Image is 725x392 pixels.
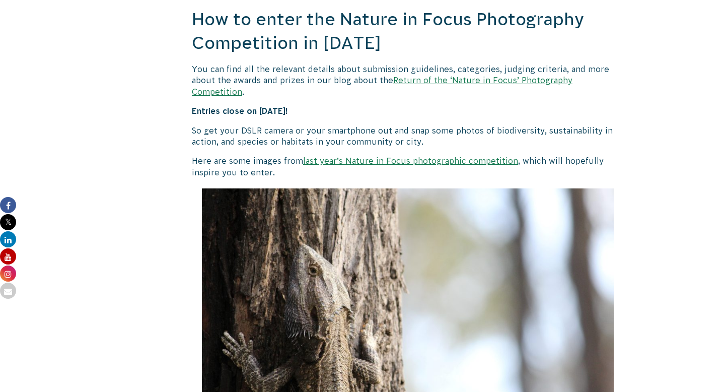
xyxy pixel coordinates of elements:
[303,156,518,165] a: last year’s Nature in Focus photographic competition
[192,155,624,178] p: Here are some images from , which will hopefully inspire you to enter.
[192,106,288,115] strong: Entries close on [DATE]!
[192,8,624,55] h2: How to enter the Nature in Focus Photography Competition in [DATE]
[192,63,624,97] p: You can find all the relevant details about submission guidelines, categories, judging criteria, ...
[192,76,572,96] a: Return of the ‘Nature in Focus’ Photography Competition
[192,125,624,148] p: So get your DSLR camera or your smartphone out and snap some photos of biodiversity, sustainabili...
